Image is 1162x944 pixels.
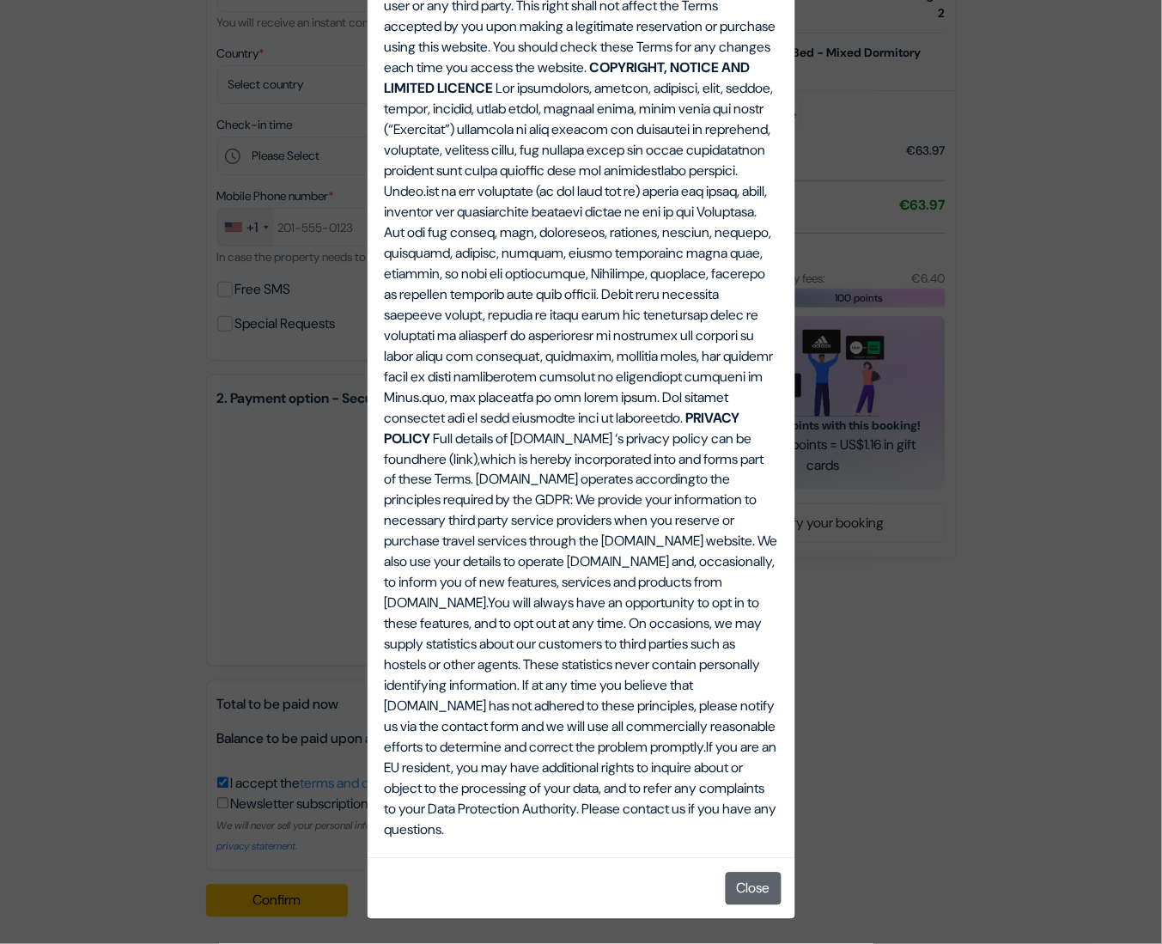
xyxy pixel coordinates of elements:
span: Please contact us if you have any questions. [385,801,777,839]
span: which is hereby incorporated into and forms part of these Terms. [385,450,764,489]
span: If you are an EU resident, you may have additional rights to inquire about or object to the proce... [385,739,777,819]
span: You will always have an opportunity to opt in to these features, and to opt out at any time. [385,594,760,633]
span: [DOMAIN_NAME] operates according [477,471,697,489]
b: PRIVACY POLICY [385,409,740,448]
span: If at any time you believe that [DOMAIN_NAME] has not adhered to these principles, please notify ... [385,677,776,757]
b: COPYRIGHT, NOTICE AND LIMITED LICENCE [385,58,751,97]
span: On occasions, we may supply statistics about our customers to third parties such as hostels or ot... [385,615,763,695]
span: We provide your information to necessary third party service providers when you reserve or purcha... [385,491,778,612]
span: Lor ipsumdolors, ametcon, adipisci, elit, seddoe, tempor, incidid, utlab etdol, magnaal enima, mi... [385,79,774,427]
span: Full details of [DOMAIN_NAME] ‘s privacy policy can be found [385,429,752,468]
span: here (link), [420,450,481,468]
button: Close [726,873,782,905]
span: : [571,491,574,509]
span: to the principles required by the GDPR [385,471,731,509]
